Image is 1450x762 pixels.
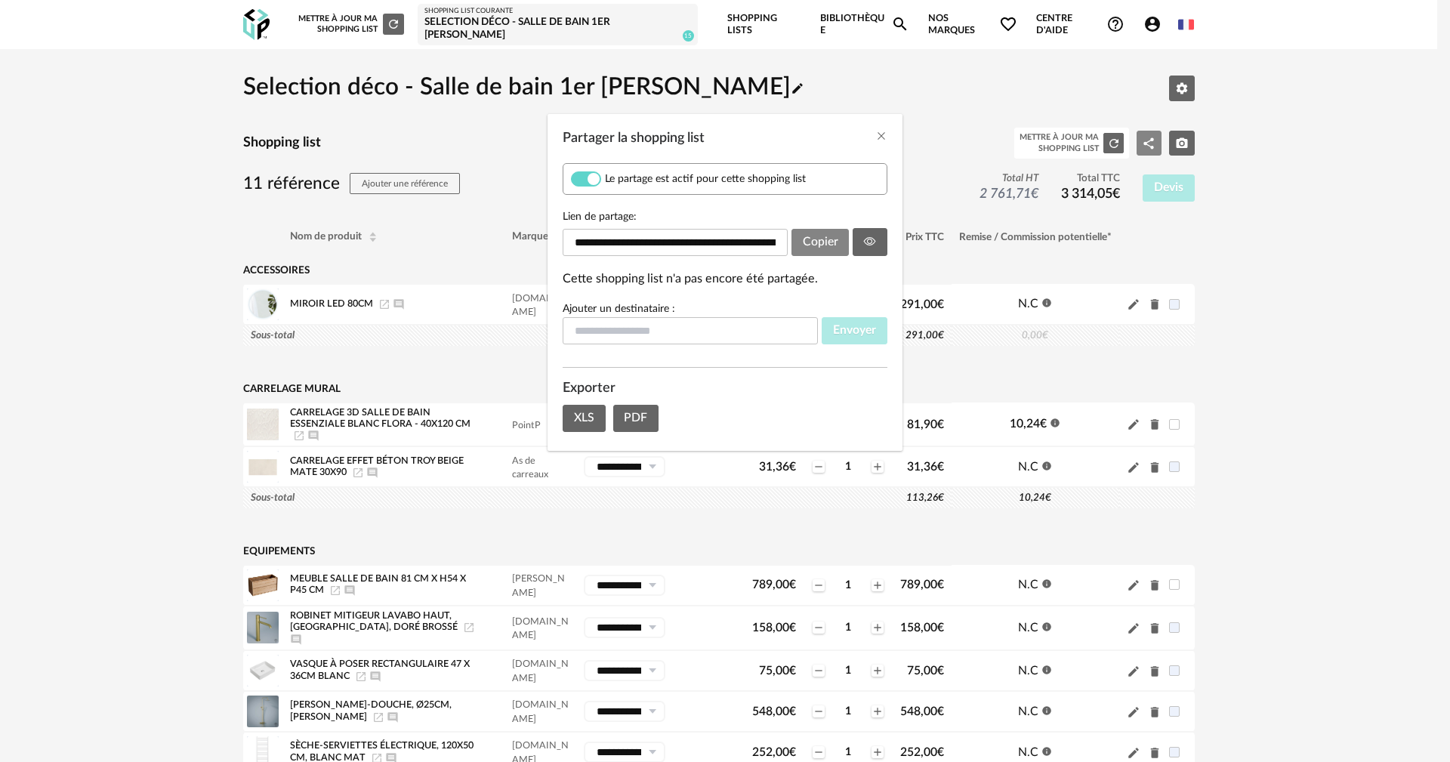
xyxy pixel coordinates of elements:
[563,304,675,314] label: Ajouter un destinataire :
[875,129,887,145] button: Close
[833,324,876,336] span: Envoyer
[563,405,606,432] button: XLS
[822,317,887,344] button: Envoyer
[563,271,887,287] div: Cette shopping list n'a pas encore été partagée.
[791,229,850,256] button: Copier
[548,114,902,451] div: Partager la shopping list
[613,405,659,432] button: PDF
[563,379,887,397] div: Exporter
[803,236,838,248] span: Copier
[563,210,887,224] label: Lien de partage:
[574,412,594,424] span: XLS
[563,131,705,145] span: Partager la shopping list
[624,412,647,424] span: PDF
[605,172,806,186] span: Le partage est actif pour cette shopping list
